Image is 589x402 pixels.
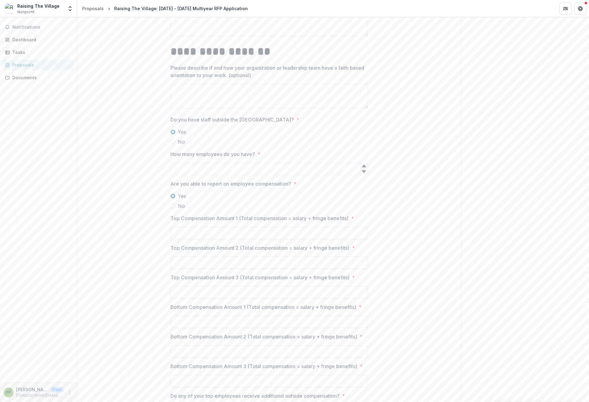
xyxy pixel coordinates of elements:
p: Bottom Compensation Amount 3 (Total compensation = salary + fringe benefits) [170,363,357,370]
a: Documents [2,72,74,83]
p: How many employees do you have? [170,150,255,158]
span: No [178,138,185,146]
span: Nonprofit [17,9,35,15]
p: [PERSON_NAME] [16,386,48,393]
p: Top Compensation Amount 1 (Total compensation = salary + fringe benefits) [170,215,349,222]
a: Tasks [2,47,74,57]
nav: breadcrumb [80,4,250,13]
div: Proposals [82,5,104,12]
div: Tasks [12,49,69,55]
p: Please describe if and how your organization or leadership team have a faith based orientation to... [170,64,364,79]
img: Raising The Village [5,4,15,14]
div: Raising The Village [17,3,60,9]
p: Are you able to report on employee compensation? [170,180,291,187]
button: More [66,389,73,396]
a: Proposals [2,60,74,70]
div: Proposals [12,62,69,68]
div: Dashboard [12,36,69,43]
p: Bottom Compensation Amount 2 (Total compensation = salary + fringe benefits) [170,333,357,340]
a: Dashboard [2,35,74,45]
p: User [51,387,63,392]
p: Top Compensation Amount 3 (Total compensation = salary + fringe benefits) [170,274,349,281]
button: Open entity switcher [66,2,74,15]
div: Raising The Village: [DATE] - [DATE] Multiyear RFP Application [114,5,248,12]
a: Proposals [80,4,106,13]
span: Yes [178,192,186,200]
p: Top Compensation Amount 2 (Total compensation = salary + fringe benefits) [170,244,349,252]
div: Kathleen Rommel [6,390,11,394]
span: Yes [178,128,186,136]
p: Bottom Compensation Amount 1 (Total compensation = salary + fringe benefits) [170,303,356,311]
div: Documents [12,74,69,81]
p: Do you have staff outside the [GEOGRAPHIC_DATA]? [170,116,294,123]
p: Do any of your top employees receive additional outside compensation? [170,392,340,400]
p: [PERSON_NAME][EMAIL_ADDRESS][PERSON_NAME][DOMAIN_NAME] [16,393,63,398]
button: Notifications [2,22,74,32]
span: Notifications [12,25,72,30]
span: No [178,202,185,210]
button: Partners [559,2,572,15]
button: Get Help [574,2,587,15]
